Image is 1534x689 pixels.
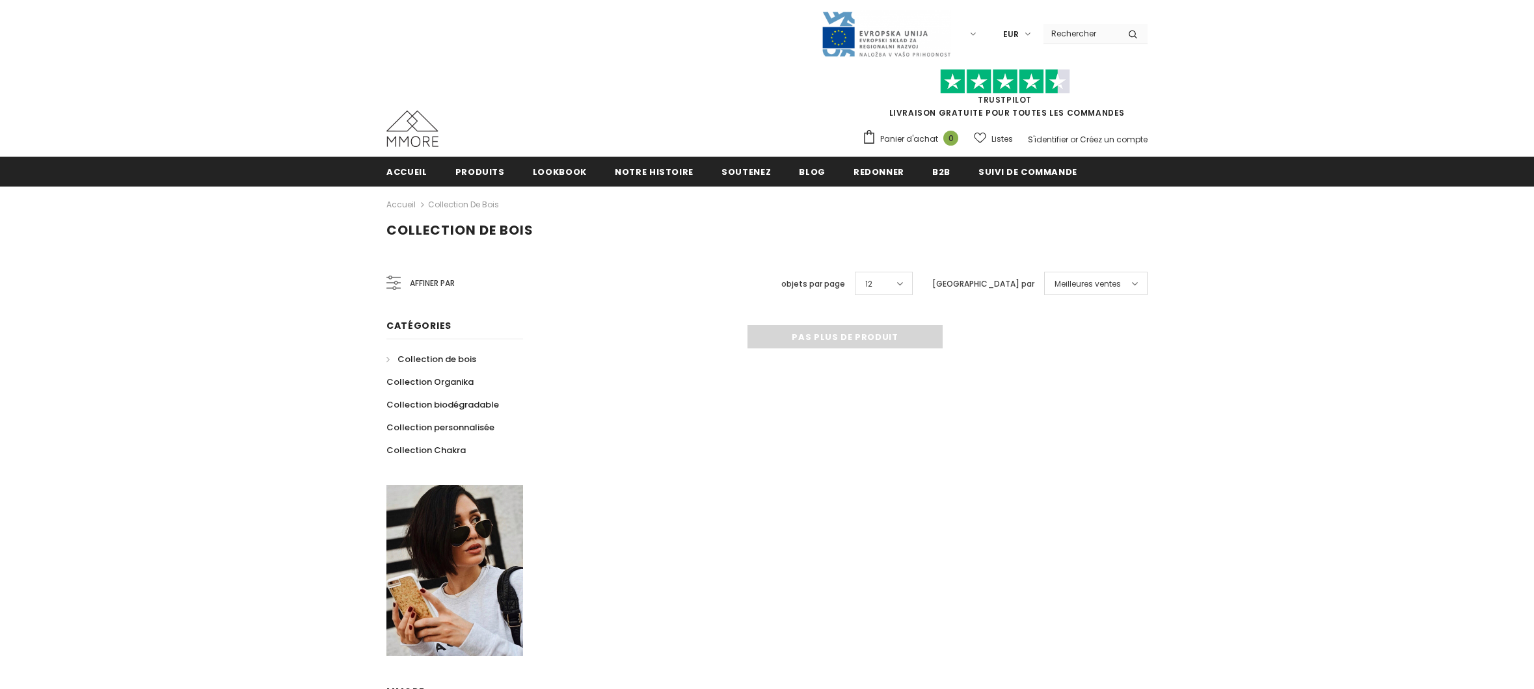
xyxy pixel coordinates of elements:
a: TrustPilot [978,94,1032,105]
span: Collection biodégradable [386,398,499,411]
label: objets par page [781,278,845,291]
a: Collection Organika [386,370,474,393]
a: Javni Razpis [821,28,951,39]
span: Listes [991,133,1013,146]
a: Produits [455,157,505,186]
span: Panier d'achat [880,133,938,146]
span: LIVRAISON GRATUITE POUR TOUTES LES COMMANDES [862,75,1148,118]
span: Catégories [386,319,451,332]
span: EUR [1003,28,1019,41]
span: Collection Chakra [386,444,466,456]
a: S'identifier [1028,134,1068,145]
a: Suivi de commande [978,157,1077,186]
a: Collection personnalisée [386,416,494,439]
span: Collection de bois [397,353,476,365]
a: Collection de bois [386,348,476,370]
a: Collection Chakra [386,439,466,461]
input: Search Site [1043,24,1118,43]
a: Blog [799,157,826,186]
a: Redonner [854,157,904,186]
img: Javni Razpis [821,10,951,58]
label: [GEOGRAPHIC_DATA] par [932,278,1034,291]
span: Collection de bois [386,221,533,239]
a: Listes [974,127,1013,150]
a: soutenez [721,157,771,186]
a: Lookbook [533,157,587,186]
span: Suivi de commande [978,166,1077,178]
span: Notre histoire [615,166,693,178]
span: Collection personnalisée [386,421,494,434]
a: Accueil [386,157,427,186]
span: Redonner [854,166,904,178]
span: 12 [865,278,872,291]
span: Accueil [386,166,427,178]
span: Lookbook [533,166,587,178]
a: Collection biodégradable [386,393,499,416]
span: soutenez [721,166,771,178]
span: Produits [455,166,505,178]
span: 0 [943,131,958,146]
img: Faites confiance aux étoiles pilotes [940,69,1070,94]
a: Créez un compte [1080,134,1148,145]
a: Collection de bois [428,199,499,210]
a: Panier d'achat 0 [862,129,965,149]
span: Collection Organika [386,376,474,388]
a: Accueil [386,197,416,213]
img: Cas MMORE [386,110,438,147]
a: B2B [932,157,950,186]
span: B2B [932,166,950,178]
span: or [1070,134,1078,145]
a: Notre histoire [615,157,693,186]
span: Affiner par [410,276,455,291]
span: Blog [799,166,826,178]
span: Meilleures ventes [1055,278,1121,291]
